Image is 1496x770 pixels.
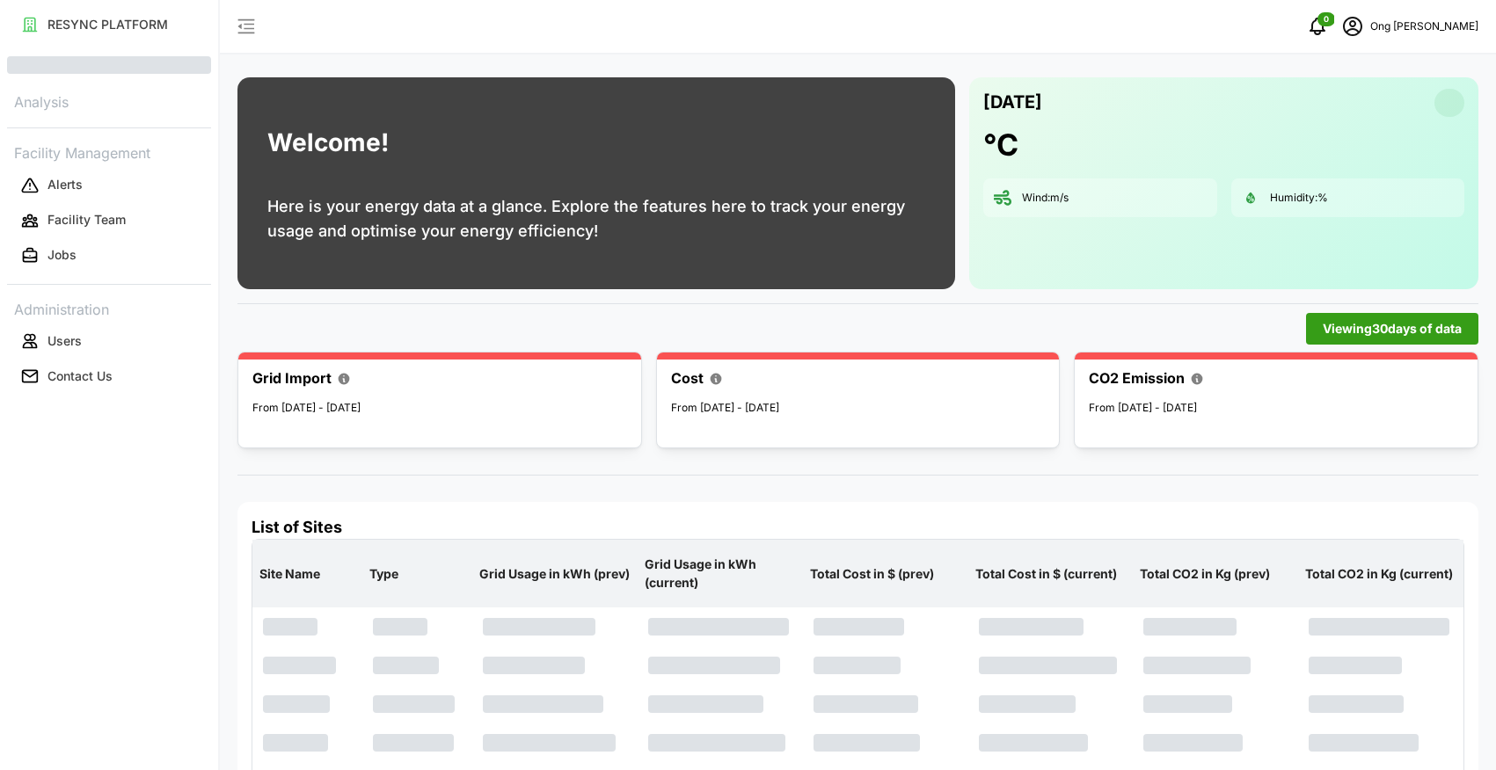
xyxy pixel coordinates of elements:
button: Facility Team [7,205,211,236]
p: From [DATE] - [DATE] [252,400,627,417]
a: Jobs [7,238,211,273]
p: Facility Management [7,139,211,164]
p: From [DATE] - [DATE] [671,400,1046,417]
p: Grid Usage in kWh (prev) [476,551,634,597]
p: Site Name [256,551,359,597]
p: Administration [7,295,211,321]
p: Humidity: % [1270,191,1328,206]
a: Contact Us [7,359,211,394]
button: notifications [1300,9,1335,44]
p: Wind: m/s [1022,191,1069,206]
p: Type [366,551,469,597]
p: Facility Team [47,211,126,229]
p: [DATE] [983,88,1042,117]
p: From [DATE] - [DATE] [1089,400,1463,417]
h1: Welcome! [267,124,389,162]
a: RESYNC PLATFORM [7,7,211,42]
span: 0 [1324,13,1329,25]
p: Grid Usage in kWh (current) [641,541,799,606]
p: CO2 Emission [1089,367,1185,389]
p: Users [47,332,82,350]
span: Viewing 30 days of data [1323,314,1462,344]
button: Jobs [7,240,211,272]
button: Contact Us [7,360,211,392]
a: Alerts [7,168,211,203]
p: Jobs [47,246,77,264]
p: Ong [PERSON_NAME] [1370,18,1478,35]
button: Alerts [7,170,211,201]
p: Total CO2 in Kg (prev) [1136,551,1295,597]
p: Cost [671,367,704,389]
h4: List of Sites [252,516,1464,539]
a: Users [7,323,211,359]
p: Total CO2 in Kg (current) [1302,551,1460,597]
p: Total Cost in $ (prev) [806,551,965,597]
button: schedule [1335,9,1370,44]
p: Here is your energy data at a glance. Explore the features here to track your energy usage and op... [267,194,925,243]
p: Grid Import [252,367,332,389]
p: RESYNC PLATFORM [47,16,168,33]
p: Analysis [7,88,211,113]
button: Users [7,325,211,357]
h1: °C [983,126,1018,164]
p: Contact Us [47,367,113,385]
p: Alerts [47,176,83,193]
button: RESYNC PLATFORM [7,9,211,40]
button: Viewing30days of data [1306,313,1478,345]
p: Total Cost in $ (current) [972,551,1130,597]
a: Facility Team [7,203,211,238]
